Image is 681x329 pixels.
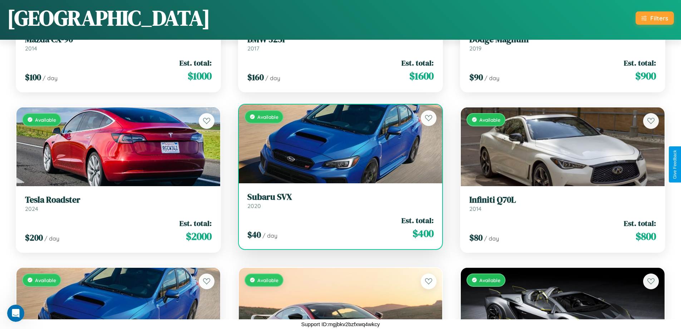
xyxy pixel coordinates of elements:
[35,117,56,123] span: Available
[636,229,656,243] span: $ 800
[44,235,59,242] span: / day
[401,215,434,226] span: Est. total:
[484,74,499,82] span: / day
[247,202,261,209] span: 2020
[43,74,58,82] span: / day
[247,71,264,83] span: $ 160
[301,319,380,329] p: Support ID: mgjbkv2bzfxwq4wkcy
[262,232,277,239] span: / day
[469,195,656,212] a: Infiniti Q70L2014
[479,277,500,283] span: Available
[401,58,434,68] span: Est. total:
[179,58,212,68] span: Est. total:
[25,45,37,52] span: 2014
[7,3,210,33] h1: [GEOGRAPHIC_DATA]
[257,114,278,120] span: Available
[650,14,668,22] div: Filters
[479,117,500,123] span: Available
[257,277,278,283] span: Available
[469,71,483,83] span: $ 90
[469,34,656,52] a: Dodge Magnum2019
[265,74,280,82] span: / day
[247,34,434,52] a: BMW 325i2017
[624,218,656,228] span: Est. total:
[247,34,434,45] h3: BMW 325i
[179,218,212,228] span: Est. total:
[469,205,482,212] span: 2014
[25,232,43,243] span: $ 200
[186,229,212,243] span: $ 2000
[469,232,483,243] span: $ 80
[409,69,434,83] span: $ 1600
[635,69,656,83] span: $ 900
[25,34,212,45] h3: Mazda CX-90
[188,69,212,83] span: $ 1000
[7,305,24,322] iframe: Intercom live chat
[247,45,259,52] span: 2017
[636,11,674,25] button: Filters
[25,34,212,52] a: Mazda CX-902014
[25,205,38,212] span: 2024
[25,71,41,83] span: $ 100
[25,195,212,205] h3: Tesla Roadster
[672,150,677,179] div: Give Feedback
[35,277,56,283] span: Available
[247,229,261,241] span: $ 40
[469,45,482,52] span: 2019
[247,192,434,202] h3: Subaru SVX
[25,195,212,212] a: Tesla Roadster2024
[469,34,656,45] h3: Dodge Magnum
[247,192,434,209] a: Subaru SVX2020
[469,195,656,205] h3: Infiniti Q70L
[484,235,499,242] span: / day
[413,226,434,241] span: $ 400
[624,58,656,68] span: Est. total:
